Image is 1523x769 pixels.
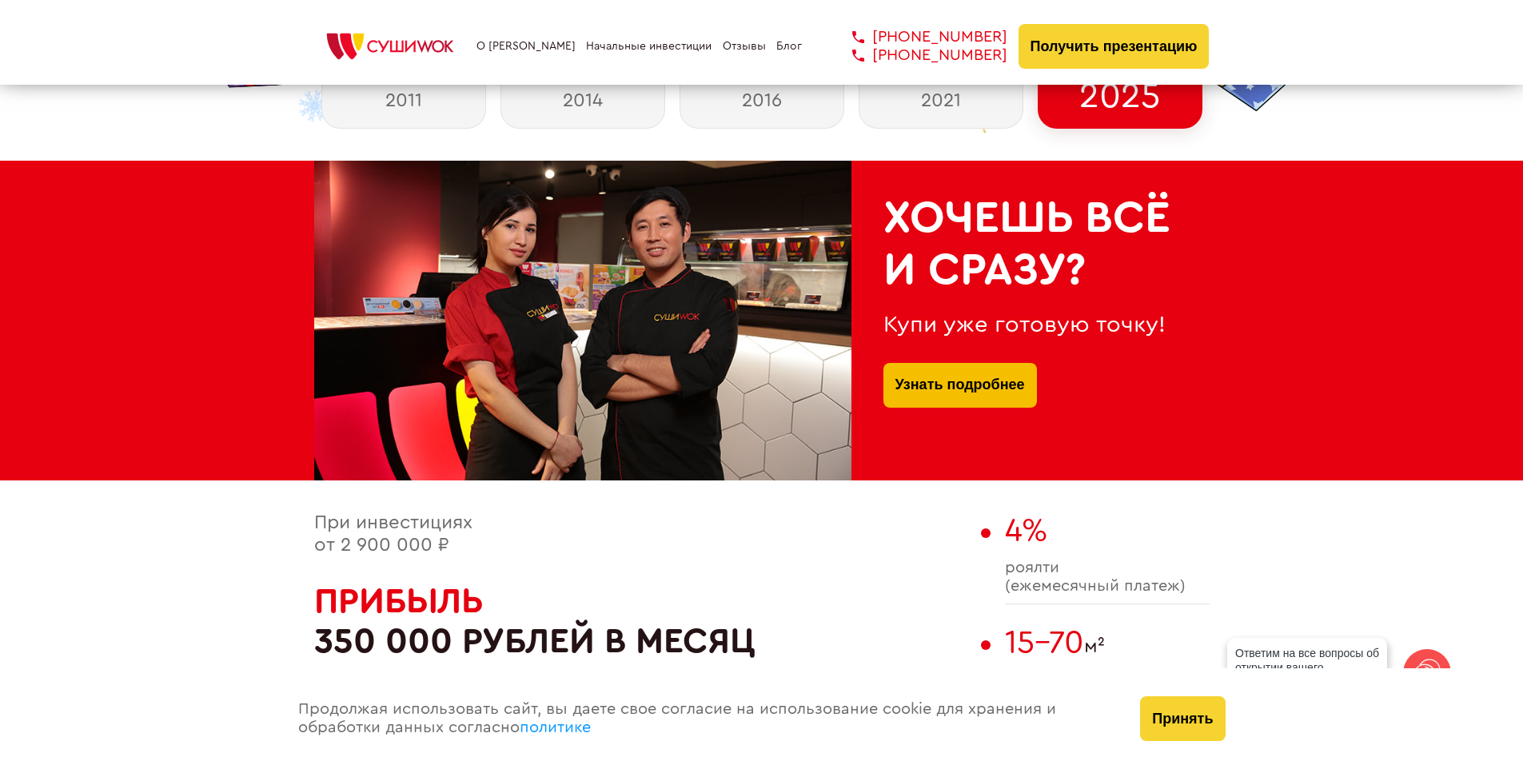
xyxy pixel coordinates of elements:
[883,363,1037,408] button: Узнать подробнее
[680,71,844,129] div: 2016
[1038,71,1202,129] div: 2025
[883,312,1178,338] div: Купи уже готовую точку!
[314,581,973,662] h2: 350 000 рублей в месяц
[1140,696,1225,741] button: Принять
[321,71,486,129] div: 2011
[1019,24,1210,69] button: Получить презентацию
[859,71,1023,129] div: 2021
[776,40,802,53] a: Блог
[1227,638,1387,697] div: Ответим на все вопросы об открытии вашего [PERSON_NAME]!
[883,193,1178,296] h2: Хочешь всё и сразу?
[586,40,712,53] a: Начальные инвестиции
[520,719,591,735] a: политике
[476,40,576,53] a: О [PERSON_NAME]
[723,40,766,53] a: Отзывы
[1005,559,1210,596] span: роялти (ежемесячный платеж)
[828,46,1007,65] a: [PHONE_NUMBER]
[282,668,1125,769] div: Продолжая использовать сайт, вы даете свое согласие на использование cookie для хранения и обрабо...
[895,363,1025,408] a: Узнать подробнее
[314,513,472,555] span: При инвестициях от 2 900 000 ₽
[500,71,665,129] div: 2014
[314,584,484,619] span: Прибыль
[1005,627,1084,659] span: 15-70
[1005,515,1047,547] span: 4%
[1005,624,1210,661] span: м²
[314,29,466,64] img: СУШИWOK
[828,28,1007,46] a: [PHONE_NUMBER]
